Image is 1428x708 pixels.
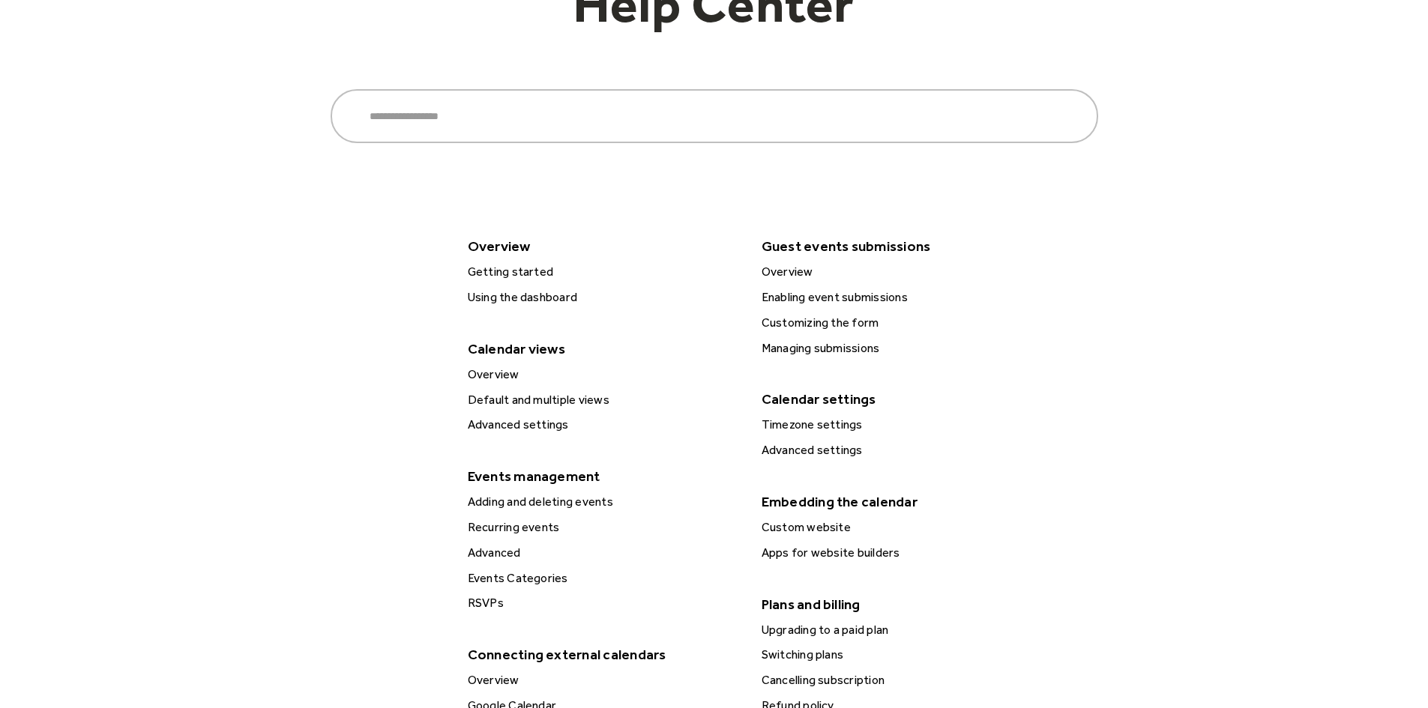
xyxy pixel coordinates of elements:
a: Custom website [756,518,1037,537]
div: Overview [463,365,744,384]
a: Upgrading to a paid plan [756,620,1037,640]
div: Default and multiple views [463,390,744,410]
div: Switching plans [757,645,1037,665]
a: Managing submissions [756,339,1037,358]
a: Advanced settings [756,441,1037,460]
div: Getting started [463,262,744,282]
div: Adding and deleting events [463,492,744,512]
div: Embedding the calendar [754,488,1036,515]
a: Customizing the form [756,313,1037,333]
div: Timezone settings [757,415,1037,435]
a: Events Categories [462,569,744,588]
a: Overview [462,365,744,384]
div: Customizing the form [757,313,1037,333]
a: Switching plans [756,645,1037,665]
div: Apps for website builders [757,543,1037,563]
div: Cancelling subscription [757,671,1037,690]
div: Overview [757,262,1037,282]
div: Custom website [757,518,1037,537]
a: Timezone settings [756,415,1037,435]
a: Getting started [462,262,744,282]
div: Upgrading to a paid plan [757,620,1037,640]
div: Calendar views [460,336,742,362]
a: Enabling event submissions [756,288,1037,307]
a: RSVPs [462,593,744,613]
div: Using the dashboard [463,288,744,307]
a: Adding and deleting events [462,492,744,512]
a: Overview [462,671,744,690]
a: Apps for website builders [756,543,1037,563]
div: Connecting external calendars [460,641,742,668]
div: Advanced settings [463,415,744,435]
div: Overview [463,671,744,690]
div: Guest events submissions [754,233,1036,259]
a: Overview [756,262,1037,282]
a: Recurring events [462,518,744,537]
div: Recurring events [463,518,744,537]
div: Advanced settings [757,441,1037,460]
a: Using the dashboard [462,288,744,307]
div: Events management [460,463,742,489]
div: Enabling event submissions [757,288,1037,307]
div: Events Categories [463,569,744,588]
div: Managing submissions [757,339,1037,358]
a: Advanced [462,543,744,563]
div: Overview [460,233,742,259]
div: Calendar settings [754,386,1036,412]
div: Plans and billing [754,591,1036,617]
a: Default and multiple views [462,390,744,410]
a: Advanced settings [462,415,744,435]
div: RSVPs [463,593,744,613]
div: Advanced [463,543,744,563]
a: Cancelling subscription [756,671,1037,690]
